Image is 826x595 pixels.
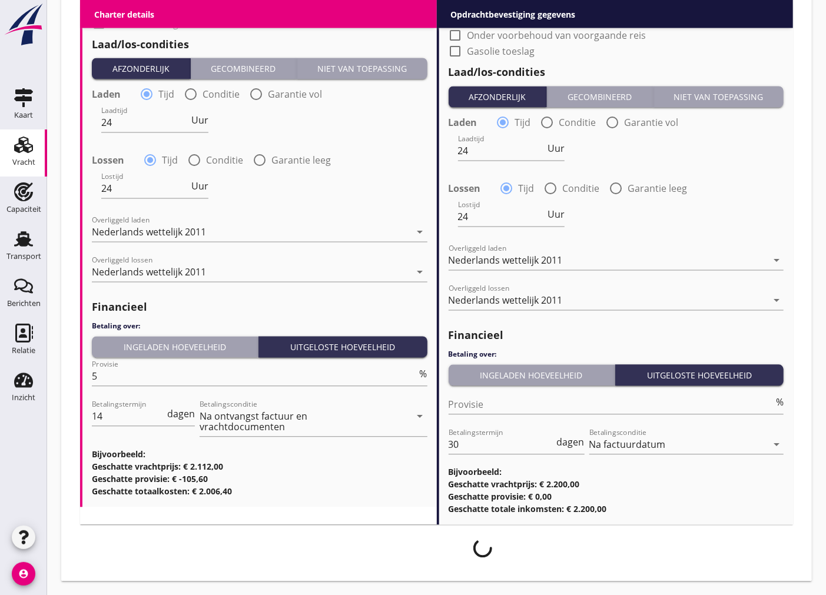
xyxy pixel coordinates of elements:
[92,473,427,486] h3: Geschatte provisie: € -105,60
[14,111,33,119] div: Kaart
[769,294,784,308] i: arrow_drop_down
[101,114,189,132] input: Laadtijd
[6,205,41,213] div: Capaciteit
[615,365,784,386] button: Uitgeloste hoeveelheid
[111,18,178,29] label: Gasolie toeslag
[413,225,427,240] i: arrow_drop_down
[449,350,784,360] h4: Betaling over:
[555,438,585,447] div: dagen
[191,182,208,191] span: Uur
[449,491,784,503] h3: Geschatte provisie: € 0,00
[449,365,615,386] button: Ingeladen hoeveelheid
[12,562,35,586] i: account_circle
[769,438,784,452] i: arrow_drop_down
[92,300,427,315] h2: Financieel
[458,142,546,161] input: Laadtijd
[191,58,297,79] button: Gecombineerd
[449,436,555,454] input: Betalingstermijn
[92,227,206,238] div: Nederlands wettelijk 2011
[774,398,784,407] div: %
[467,13,562,25] label: Stremming/ijstoeslag
[548,144,565,154] span: Uur
[297,58,427,79] button: Niet van toepassing
[92,448,427,461] h3: Bijvoorbeeld:
[559,117,596,129] label: Conditie
[92,155,124,167] strong: Lossen
[620,370,779,382] div: Uitgeloste hoeveelheid
[515,117,531,129] label: Tijd
[263,341,422,354] div: Uitgeloste hoeveelheid
[158,89,174,101] label: Tijd
[563,183,600,195] label: Conditie
[206,155,243,167] label: Conditie
[101,180,189,198] input: Lostijd
[625,117,679,129] label: Garantie vol
[268,89,322,101] label: Garantie vol
[203,89,240,101] label: Conditie
[548,210,565,220] span: Uur
[7,300,41,307] div: Berichten
[97,341,253,354] div: Ingeladen hoeveelheid
[191,116,208,125] span: Uur
[458,208,546,227] input: Lostijd
[769,254,784,268] i: arrow_drop_down
[449,395,774,414] input: Provisie
[111,1,290,13] label: Onder voorbehoud van voorgaande reis
[12,394,35,401] div: Inzicht
[12,158,35,166] div: Vracht
[628,183,688,195] label: Garantie leeg
[547,87,653,108] button: Gecombineerd
[413,410,427,424] i: arrow_drop_down
[92,36,427,52] h2: Laad/los-condities
[301,63,423,75] div: Niet van toepassing
[97,63,185,75] div: Afzonderlijk
[6,252,41,260] div: Transport
[449,117,477,129] strong: Laden
[92,367,417,386] input: Provisie
[449,255,563,266] div: Nederlands wettelijk 2011
[92,267,206,278] div: Nederlands wettelijk 2011
[92,337,258,358] button: Ingeladen hoeveelheid
[589,440,666,450] div: Na factuurdatum
[92,461,427,473] h3: Geschatte vrachtprijs: € 2.112,00
[92,321,427,332] h4: Betaling over:
[552,91,648,104] div: Gecombineerd
[92,58,191,79] button: Afzonderlijk
[449,466,784,478] h3: Bijvoorbeeld:
[12,347,35,354] div: Relatie
[2,3,45,46] img: logo-small.a267ee39.svg
[162,155,178,167] label: Tijd
[453,370,610,382] div: Ingeladen hoeveelheid
[658,91,779,104] div: Niet van toepassing
[258,337,427,358] button: Uitgeloste hoeveelheid
[200,411,390,433] div: Na ontvangst factuur en vrachtdocumenten
[92,407,165,426] input: Betalingstermijn
[519,183,535,195] label: Tijd
[449,328,784,344] h2: Financieel
[453,91,542,104] div: Afzonderlijk
[467,29,646,41] label: Onder voorbehoud van voorgaande reis
[449,503,784,516] h3: Geschatte totale inkomsten: € 2.200,00
[417,370,427,379] div: %
[195,63,292,75] div: Gecombineerd
[449,478,784,491] h3: Geschatte vrachtprijs: € 2.200,00
[413,265,427,280] i: arrow_drop_down
[449,183,481,195] strong: Lossen
[449,65,784,81] h2: Laad/los-condities
[165,410,195,419] div: dagen
[271,155,331,167] label: Garantie leeg
[449,87,548,108] button: Afzonderlijk
[92,89,121,101] strong: Laden
[467,46,535,58] label: Gasolie toeslag
[449,295,563,306] div: Nederlands wettelijk 2011
[653,87,784,108] button: Niet van toepassing
[92,486,427,498] h3: Geschatte totaalkosten: € 2.006,40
